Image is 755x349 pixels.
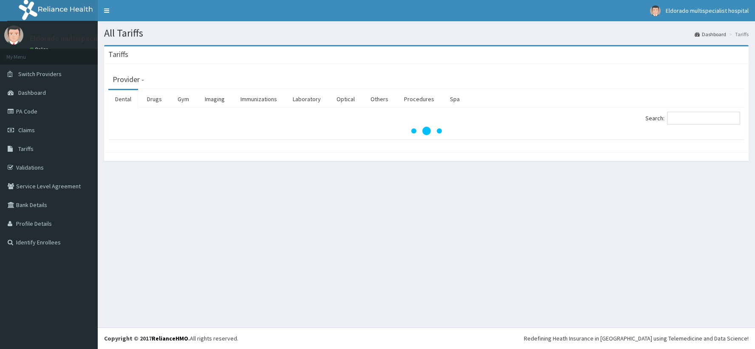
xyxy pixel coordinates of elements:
[4,26,23,45] img: User Image
[410,114,444,148] svg: audio-loading
[30,34,139,42] p: Eldorado multispecialist hospital
[364,90,395,108] a: Others
[198,90,232,108] a: Imaging
[666,7,749,14] span: Eldorado multispecialist hospital
[397,90,441,108] a: Procedures
[443,90,467,108] a: Spa
[18,145,34,153] span: Tariffs
[104,335,190,342] strong: Copyright © 2017 .
[286,90,328,108] a: Laboratory
[98,327,755,349] footer: All rights reserved.
[650,6,661,16] img: User Image
[18,70,62,78] span: Switch Providers
[171,90,196,108] a: Gym
[108,51,128,58] h3: Tariffs
[330,90,362,108] a: Optical
[695,31,726,38] a: Dashboard
[18,126,35,134] span: Claims
[18,89,46,96] span: Dashboard
[727,31,749,38] li: Tariffs
[667,112,740,125] input: Search:
[234,90,284,108] a: Immunizations
[104,28,749,39] h1: All Tariffs
[113,76,144,83] h3: Provider -
[108,90,138,108] a: Dental
[152,335,188,342] a: RelianceHMO
[645,112,740,125] label: Search:
[524,334,749,343] div: Redefining Heath Insurance in [GEOGRAPHIC_DATA] using Telemedicine and Data Science!
[30,46,50,52] a: Online
[140,90,169,108] a: Drugs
